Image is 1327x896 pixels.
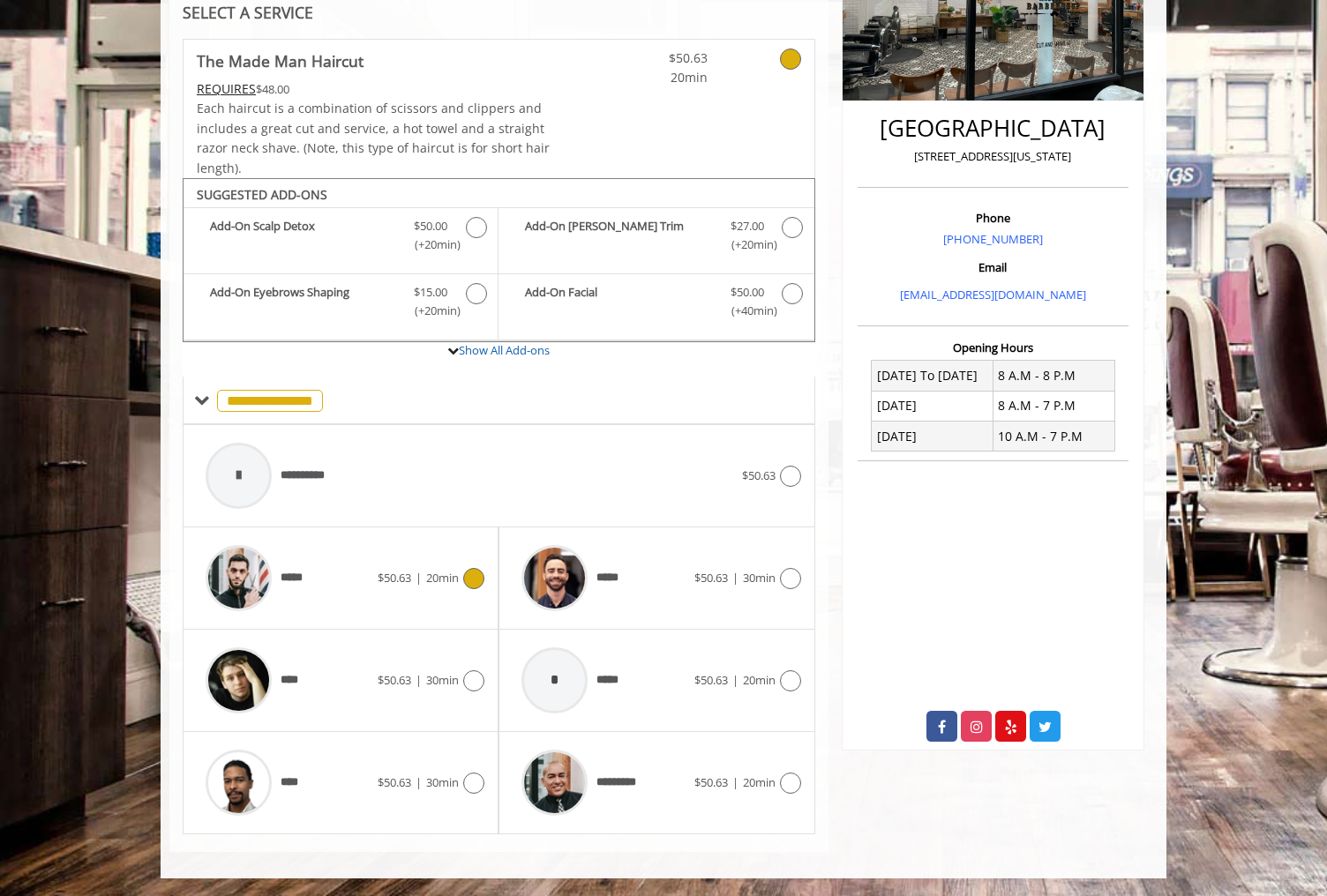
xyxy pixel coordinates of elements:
p: [STREET_ADDRESS][US_STATE] [862,147,1124,166]
span: 20min [743,672,776,688]
span: $50.63 [694,774,728,790]
span: $15.00 [414,283,447,302]
a: [EMAIL_ADDRESS][DOMAIN_NAME] [900,287,1086,302]
b: The Made Man Haircut [197,49,364,73]
td: [DATE] [872,391,993,421]
b: Add-On Scalp Detox [210,217,396,254]
span: $50.63 [378,672,411,688]
span: 20min [743,774,776,790]
td: 8 A.M - 7 P.M [993,391,1114,421]
td: [DATE] To [DATE] [872,361,993,391]
span: $50.63 [378,774,411,790]
span: $50.63 [694,672,728,688]
span: | [416,774,422,790]
b: SUGGESTED ADD-ONS [197,186,327,203]
label: Add-On Facial [507,283,805,325]
div: $48.00 [197,79,551,99]
td: [DATE] [872,422,993,452]
span: (+20min ) [405,302,457,320]
span: $50.63 [604,49,708,68]
span: (+40min ) [721,302,773,320]
span: | [416,570,422,586]
label: Add-On Scalp Detox [192,217,489,258]
span: | [732,570,738,586]
td: 10 A.M - 7 P.M [993,422,1114,452]
a: [PHONE_NUMBER] [943,231,1043,247]
h3: Email [862,261,1124,273]
label: Add-On Beard Trim [507,217,805,258]
span: | [732,672,738,688]
span: 20min [426,570,459,586]
span: | [732,774,738,790]
span: (+20min ) [721,235,773,254]
h2: [GEOGRAPHIC_DATA] [862,116,1124,141]
b: Add-On Facial [525,283,712,320]
span: $50.63 [742,467,776,483]
h3: Phone [862,212,1124,224]
span: 30min [743,570,776,586]
span: (+20min ) [405,235,457,254]
span: Each haircut is a combination of scissors and clippers and includes a great cut and service, a ho... [197,100,550,175]
label: Add-On Eyebrows Shaping [192,283,489,325]
span: 30min [426,774,459,790]
span: | [416,672,422,688]
h3: Opening Hours [858,341,1128,354]
span: 30min [426,672,459,688]
div: SELECT A SERVICE [183,4,815,21]
a: Show All Add-ons [459,342,550,358]
span: $50.00 [414,217,447,235]
span: 20min [604,68,708,87]
div: The Made Man Haircut Add-onS [183,178,815,342]
b: Add-On Eyebrows Shaping [210,283,396,320]
span: $50.63 [378,570,411,586]
span: This service needs some Advance to be paid before we block your appointment [197,80,256,97]
span: $50.00 [731,283,764,302]
span: $50.63 [694,570,728,586]
span: $27.00 [731,217,764,235]
b: Add-On [PERSON_NAME] Trim [525,217,712,254]
td: 8 A.M - 8 P.M [993,361,1114,391]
